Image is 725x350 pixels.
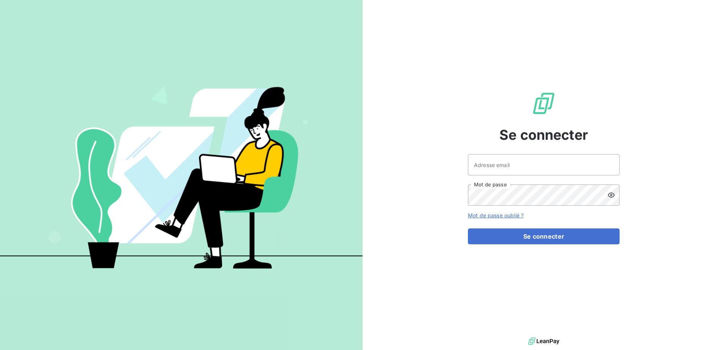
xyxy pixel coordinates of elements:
[499,125,588,145] span: Se connecter
[468,212,524,219] a: Mot de passe oublié ?
[532,91,556,116] img: Logo LeanPay
[528,336,559,347] img: logo
[468,228,620,244] button: Se connecter
[468,154,620,175] input: placeholder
